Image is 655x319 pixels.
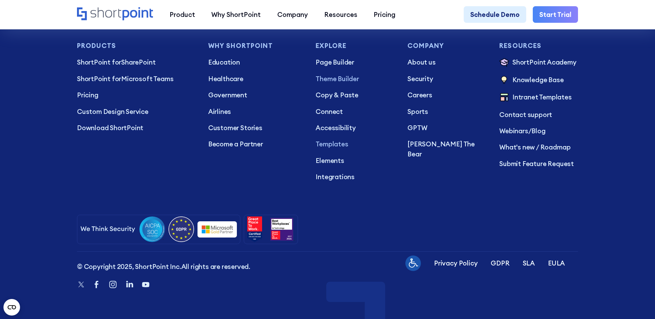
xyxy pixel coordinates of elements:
a: Twitter [77,280,85,290]
a: [PERSON_NAME] The Bear [407,139,486,159]
a: Copy & Paste [316,90,394,100]
a: Webinars [499,127,528,135]
a: Elements [316,156,394,165]
div: Product [170,10,195,19]
a: GDPR [491,258,509,268]
a: Customer Stories [208,123,303,133]
a: Careers [407,90,486,100]
a: ShortPoint forMicrosoft Teams [77,74,195,84]
p: ShortPoint Academy [512,57,577,68]
div: Resources [324,10,357,19]
a: Integrations [316,172,394,182]
a: Education [208,57,303,67]
a: Download ShortPoint [77,123,195,133]
p: Knowledge Base [512,75,564,86]
h3: Products [77,42,195,49]
h3: Resources [499,42,578,49]
div: Pricing [374,10,395,19]
a: Pricing [366,6,404,22]
a: Instagram [108,280,118,290]
a: Connect [316,107,394,116]
a: GPTW [407,123,486,133]
a: Resources [316,6,365,22]
span: ShortPoint for [77,75,121,83]
a: Linkedin [125,280,134,290]
h3: Why Shortpoint [208,42,303,49]
a: SLA [523,258,535,268]
p: All rights are reserved. [77,262,250,271]
span: ShortPoint for [77,58,121,66]
h3: Explore [316,42,394,49]
a: Custom Design Service [77,107,195,116]
a: What's new / Roadmap [499,142,578,152]
a: Company [269,6,316,22]
a: Sports [407,107,486,116]
p: SharePoint [77,57,195,67]
a: Why ShortPoint [203,6,269,22]
div: Company [277,10,308,19]
a: Security [407,74,486,84]
p: Microsoft Teams [77,74,195,84]
a: Blog [531,127,545,135]
a: Become a Partner [208,139,303,149]
a: Government [208,90,303,100]
a: Page Builder [316,57,394,67]
a: Contact support [499,110,578,119]
a: Privacy Policy [434,258,478,268]
a: ShortPoint forSharePoint [77,57,195,67]
a: Intranet Templates [499,92,578,103]
button: Open CMP widget [3,299,20,316]
a: Accessibility [316,123,394,133]
a: Airlines [208,107,303,116]
div: Why ShortPoint [211,10,261,19]
iframe: Chat Widget [531,239,655,319]
a: Schedule Demo [464,6,526,22]
a: About us [407,57,486,67]
a: Facebook [92,280,102,290]
p: Intranet Templates [512,92,572,103]
h3: Company [407,42,486,49]
a: Submit Feature Request [499,159,578,168]
a: ShortPoint Academy [499,57,578,68]
a: Pricing [77,90,195,100]
a: Start Trial [533,6,578,22]
a: Healthcare [208,74,303,84]
a: Knowledge Base [499,75,578,86]
span: © Copyright 2025, ShortPoint Inc. [77,262,181,271]
a: Product [161,6,203,22]
a: Home [77,7,153,21]
a: Youtube [141,280,151,290]
a: Templates [316,139,394,149]
a: Theme Builder [316,74,394,84]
